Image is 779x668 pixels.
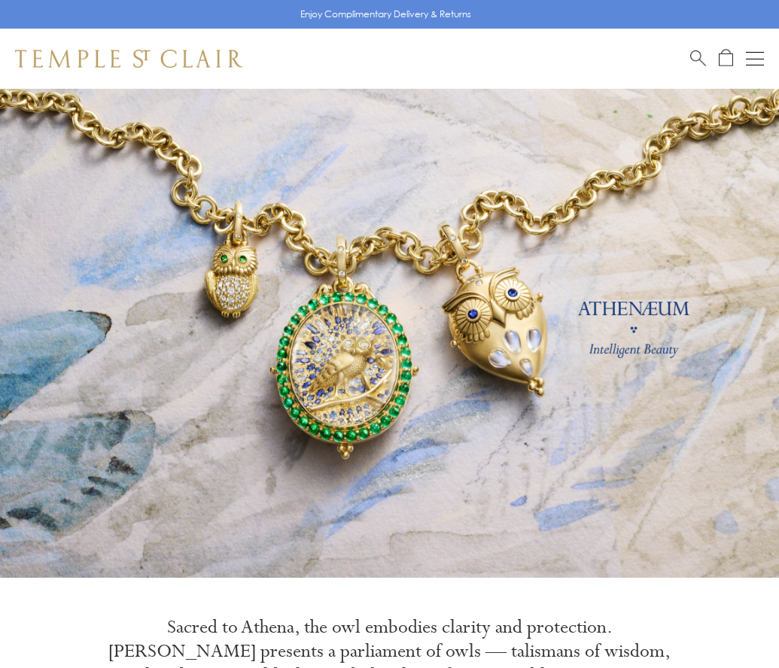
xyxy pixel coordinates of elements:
img: Temple St. Clair [15,50,242,68]
p: Enjoy Complimentary Delivery & Returns [300,7,471,22]
button: Open navigation [746,50,764,68]
a: Open Shopping Bag [719,49,733,68]
a: Search [690,49,706,68]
